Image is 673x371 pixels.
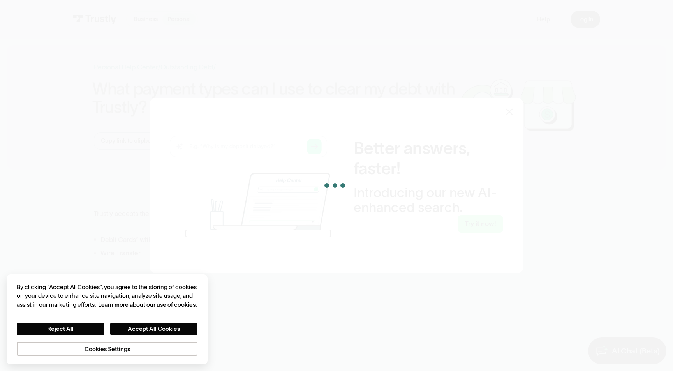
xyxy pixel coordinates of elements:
button: Accept All Cookies [110,323,198,335]
a: More information about your privacy, opens in a new tab [98,301,197,308]
div: By clicking “Accept All Cookies”, you agree to the storing of cookies on your device to enhance s... [17,283,197,309]
button: Cookies Settings [17,342,197,356]
div: Cookie banner [7,274,208,364]
div: Privacy [17,283,197,356]
button: Reject All [17,323,104,335]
